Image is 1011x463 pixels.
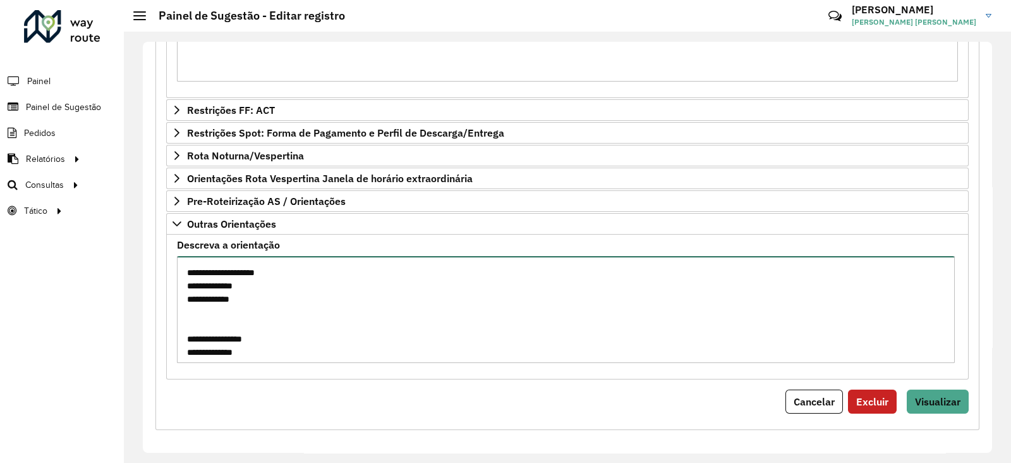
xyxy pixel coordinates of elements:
[187,105,275,115] span: Restrições FF: ACT
[852,4,976,16] h3: [PERSON_NAME]
[26,152,65,166] span: Relatórios
[24,204,47,218] span: Tático
[907,390,969,414] button: Visualizar
[856,395,888,408] span: Excluir
[187,151,304,161] span: Rota Noturna/Vespertina
[848,390,897,414] button: Excluir
[166,145,969,166] a: Rota Noturna/Vespertina
[187,219,276,229] span: Outras Orientações
[187,128,504,138] span: Restrições Spot: Forma de Pagamento e Perfil de Descarga/Entrega
[25,178,64,192] span: Consultas
[27,75,51,88] span: Painel
[24,127,56,140] span: Pedidos
[166,235,969,380] div: Outras Orientações
[177,237,280,252] label: Descreva a orientação
[166,213,969,235] a: Outras Orientações
[187,173,473,183] span: Orientações Rota Vespertina Janela de horário extraordinária
[166,168,969,189] a: Orientações Rota Vespertina Janela de horário extraordinária
[785,390,843,414] button: Cancelar
[166,190,969,212] a: Pre-Roteirização AS / Orientações
[794,395,835,408] span: Cancelar
[26,101,101,114] span: Painel de Sugestão
[821,3,849,30] a: Contato Rápido
[166,99,969,121] a: Restrições FF: ACT
[915,395,960,408] span: Visualizar
[146,9,345,23] h2: Painel de Sugestão - Editar registro
[187,196,346,206] span: Pre-Roteirização AS / Orientações
[166,122,969,144] a: Restrições Spot: Forma de Pagamento e Perfil de Descarga/Entrega
[852,16,976,28] span: [PERSON_NAME] [PERSON_NAME]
